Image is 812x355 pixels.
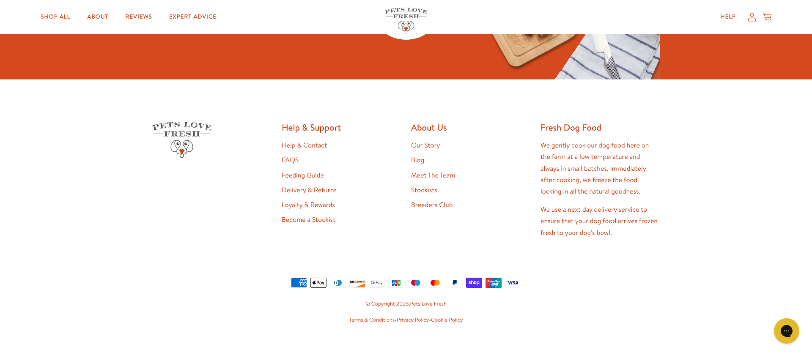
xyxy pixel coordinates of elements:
[152,300,660,309] small: © Copyright 2025,
[411,156,424,165] a: Blog
[152,316,660,325] small: • •
[282,171,324,180] a: Feeding Guide
[282,200,335,210] a: Loyalty & Rewards
[411,171,455,180] a: Meet The Team
[34,8,77,25] a: Shop All
[152,122,211,158] img: Pets Love Fresh
[540,122,660,133] h2: Fresh Dog Food
[540,204,660,239] p: We use a next day delivery service to ensure that your dog food arrives frozen fresh to your dog'...
[162,8,223,25] a: Expert Advice
[540,140,660,197] p: We gently cook our dog food here on the farm at a low temperature and always in small batches. Im...
[411,186,437,195] a: Stockists
[118,8,159,25] a: Reviews
[282,186,337,195] a: Delivery & Returns
[411,141,440,150] a: Our Story
[713,8,743,25] a: Help
[431,316,463,324] a: Cookie Policy
[282,141,327,150] a: Help & Contact
[385,8,427,33] img: Pets Love Fresh
[80,8,115,25] a: About
[770,315,804,347] iframe: Gorgias live chat messenger
[282,215,335,224] a: Become a Stockist
[410,300,447,308] a: Pets Love Fresh
[282,122,401,133] h2: Help & Support
[411,200,453,210] a: Breeders Club
[411,122,530,133] h2: About Us
[282,156,299,165] a: FAQS
[397,316,429,324] a: Privacy Policy
[349,316,395,324] a: Terms & Conditions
